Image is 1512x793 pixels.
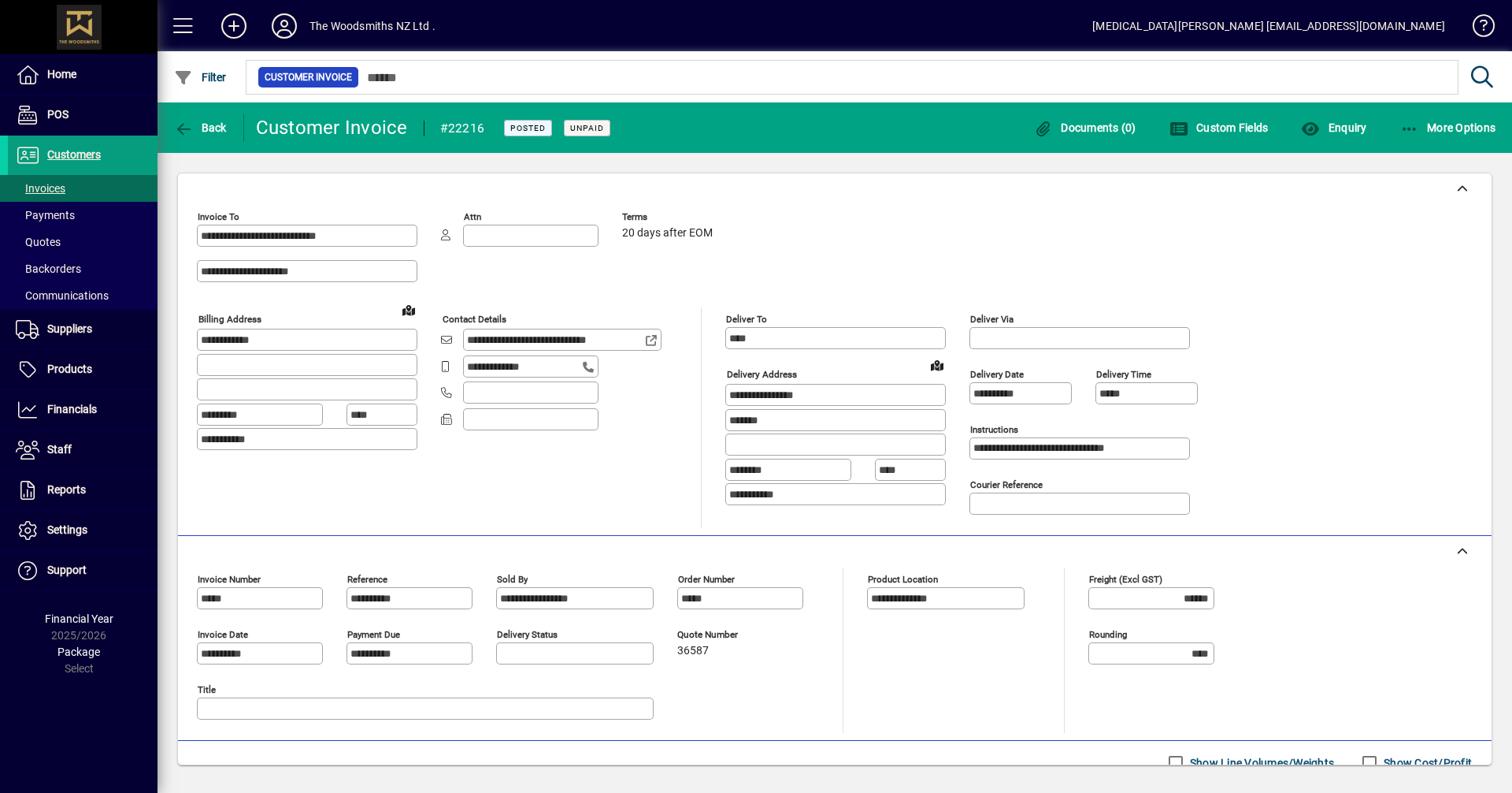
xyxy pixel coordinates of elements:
mat-label: Invoice To [198,211,239,222]
label: Show Cost/Profit [1380,755,1472,771]
mat-label: Deliver To [726,314,767,325]
span: Unpaid [570,123,604,133]
mat-label: Freight (excl GST) [1089,574,1162,585]
mat-label: Delivery time [1096,369,1151,380]
span: Quote number [677,630,772,640]
span: Communications [16,289,109,302]
a: Staff [8,430,157,470]
div: [MEDICAL_DATA][PERSON_NAME] [EMAIL_ADDRESS][DOMAIN_NAME] [1092,13,1445,39]
mat-label: Deliver via [970,314,1014,325]
mat-label: Order number [678,574,735,585]
span: Documents (0) [1034,121,1136,134]
span: Back [174,121,227,134]
span: Financial Year [45,612,113,625]
mat-label: Instructions [970,424,1018,435]
span: Customers [47,148,101,161]
span: 36587 [677,645,709,657]
button: Custom Fields [1165,114,1273,142]
mat-label: Invoice number [198,574,261,585]
button: Profile [259,12,309,40]
a: Financials [8,390,157,430]
span: Quotes [16,236,61,248]
a: View on map [925,352,950,378]
a: POS [8,95,157,135]
mat-label: Delivery date [970,369,1024,380]
a: Suppliers [8,310,157,349]
a: View on map [396,297,421,322]
span: Customer Invoice [265,69,352,85]
button: Enquiry [1297,114,1370,142]
span: More Options [1400,121,1496,134]
span: Support [47,564,87,576]
span: Package [57,646,100,658]
span: Terms [622,212,717,222]
a: Payments [8,202,157,229]
button: Filter [170,63,231,91]
mat-label: Courier Reference [970,479,1043,490]
span: Suppliers [47,322,92,335]
mat-label: Rounding [1089,629,1127,640]
app-page-header-button: Back [157,114,244,142]
button: Documents (0) [1030,114,1140,142]
div: #22216 [440,116,485,141]
a: Home [8,55,157,95]
span: Filter [174,71,227,84]
a: Communications [8,282,157,309]
a: Invoices [8,175,157,202]
span: Backorders [16,262,81,275]
span: Home [47,68,76,80]
span: Posted [510,123,546,133]
span: POS [47,108,69,121]
label: Show Line Volumes/Weights [1187,755,1334,771]
div: Customer Invoice [256,115,408,140]
mat-label: Invoice date [198,629,248,640]
a: Backorders [8,255,157,282]
mat-label: Reference [347,574,387,585]
a: Products [8,350,157,389]
span: Financials [47,403,97,415]
span: Settings [47,523,87,536]
mat-label: Payment due [347,629,400,640]
mat-label: Title [198,684,216,695]
button: Add [209,12,259,40]
span: Enquiry [1301,121,1366,134]
div: The Woodsmiths NZ Ltd . [309,13,435,39]
a: Settings [8,511,157,550]
span: Invoices [16,182,65,195]
button: Back [170,114,231,142]
mat-label: Attn [464,211,481,222]
mat-label: Sold by [497,574,528,585]
a: Knowledge Base [1461,3,1492,54]
span: Products [47,363,92,375]
span: Reports [47,483,86,496]
button: More Options [1396,114,1500,142]
a: Quotes [8,229,157,255]
mat-label: Delivery status [497,629,558,640]
a: Reports [8,471,157,510]
span: Payments [16,209,75,222]
span: 20 days after EOM [622,227,713,240]
span: Custom Fields [1169,121,1269,134]
a: Support [8,551,157,590]
span: Staff [47,443,72,456]
mat-label: Product location [868,574,938,585]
